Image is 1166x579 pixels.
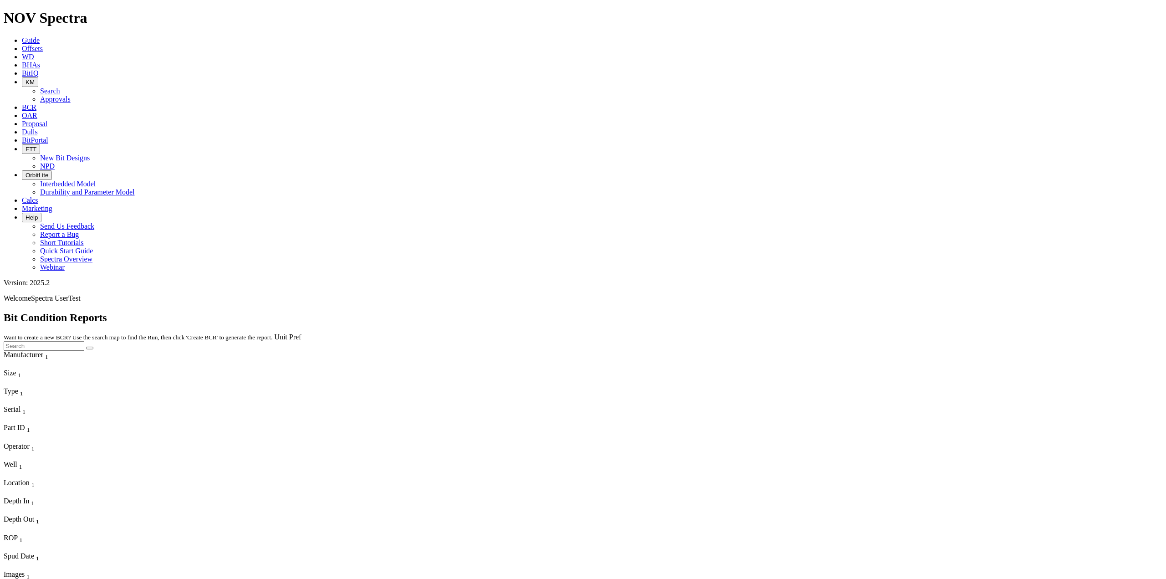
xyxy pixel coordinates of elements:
[36,555,39,562] sub: 1
[26,172,48,179] span: OrbitLite
[31,497,34,505] span: Sort None
[36,552,39,560] span: Sort None
[4,544,45,552] div: Column Menu
[45,354,48,360] sub: 1
[22,53,34,61] a: WD
[45,351,48,359] span: Sort None
[4,424,45,442] div: Sort None
[4,534,18,542] span: ROP
[20,534,23,542] span: Sort None
[20,537,23,543] sub: 1
[20,390,23,397] sub: 1
[4,534,45,544] div: ROP Sort None
[4,552,58,570] div: Sort None
[22,144,40,154] button: FTT
[4,379,36,387] div: Column Menu
[40,180,96,188] a: Interbedded Model
[4,552,34,560] span: Spud Date
[22,120,47,128] a: Proposal
[4,334,272,341] small: Want to create a new BCR? Use the search map to find the Run, then click 'Create BCR' to generate...
[40,188,135,196] a: Durability and Parameter Model
[31,294,81,302] span: Spectra UserTest
[22,213,41,222] button: Help
[4,515,56,525] div: Depth Out Sort None
[4,461,132,471] div: Well Sort None
[40,87,60,95] a: Search
[4,515,56,533] div: Sort None
[4,415,133,424] div: Column Menu
[274,333,301,341] a: Unit Pref
[4,369,36,387] div: Sort None
[4,489,132,497] div: Column Menu
[40,239,84,246] a: Short Tutorials
[36,518,39,525] sub: 1
[4,279,1162,287] div: Version: 2025.2
[4,534,45,552] div: Sort None
[4,361,133,369] div: Column Menu
[4,471,132,479] div: Column Menu
[22,170,52,180] button: OrbitLite
[19,461,22,468] span: Sort None
[22,45,43,52] span: Offsets
[22,136,48,144] a: BitPortal
[4,479,132,497] div: Sort None
[22,405,26,413] span: Sort None
[4,552,58,562] div: Spud Date Sort None
[18,372,21,379] sub: 1
[22,77,38,87] button: KM
[4,442,132,452] div: Operator Sort None
[4,312,1162,324] h2: Bit Condition Reports
[4,351,43,359] span: Manufacturer
[4,405,133,415] div: Serial Sort None
[31,445,35,452] sub: 1
[40,154,90,162] a: New Bit Designs
[22,128,38,136] a: Dulls
[4,461,132,479] div: Sort None
[4,515,34,523] span: Depth Out
[40,231,79,238] a: Report a Bug
[19,463,22,470] sub: 1
[4,387,133,397] div: Type Sort None
[4,351,133,361] div: Manufacturer Sort None
[4,434,45,442] div: Column Menu
[22,103,36,111] a: BCR
[22,205,52,212] span: Marketing
[22,196,38,204] a: Calcs
[4,452,132,461] div: Column Menu
[22,69,38,77] span: BitIQ
[40,222,94,230] a: Send Us Feedback
[22,112,37,119] a: OAR
[4,497,56,515] div: Sort None
[4,442,132,461] div: Sort None
[26,146,36,153] span: FTT
[4,424,25,431] span: Part ID
[40,263,65,271] a: Webinar
[22,36,40,44] a: Guide
[4,294,1162,302] p: Welcome
[4,397,133,405] div: Column Menu
[26,79,35,86] span: KM
[4,341,84,351] input: Search
[4,369,36,379] div: Size Sort None
[4,570,25,578] span: Images
[31,442,35,450] span: Sort None
[4,10,1162,26] h1: NOV Spectra
[40,255,92,263] a: Spectra Overview
[40,247,93,255] a: Quick Start Guide
[4,405,133,424] div: Sort None
[4,405,20,413] span: Serial
[22,408,26,415] sub: 1
[4,497,56,507] div: Depth In Sort None
[18,369,21,377] span: Sort None
[4,507,56,515] div: Column Menu
[4,387,18,395] span: Type
[26,214,38,221] span: Help
[4,526,56,534] div: Column Menu
[4,351,133,369] div: Sort None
